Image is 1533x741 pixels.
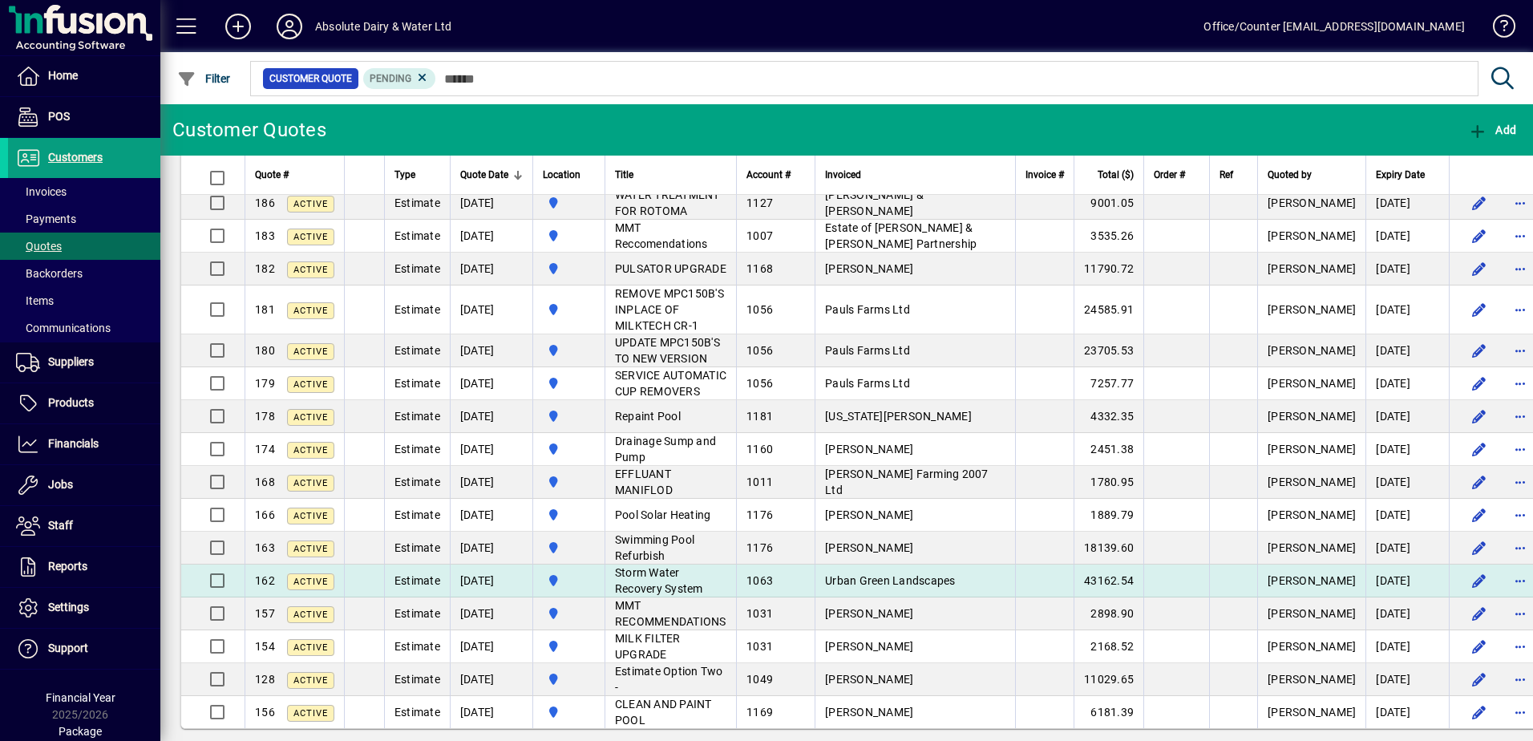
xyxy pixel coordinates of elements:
span: Swimming Pool Refurbish [615,533,694,562]
span: REMOVE MPC150B'S INPLACE OF MILKTECH CR-1 [615,287,724,332]
span: Estimate [394,640,440,653]
span: Estimate [394,673,440,686]
span: 1176 [746,541,773,554]
a: Invoices [8,178,160,205]
button: More options [1507,601,1533,626]
span: Repaint Pool [615,410,681,423]
button: Edit [1466,469,1491,495]
button: Edit [1466,370,1491,396]
span: 1007 [746,229,773,242]
span: 162 [255,574,275,587]
span: Payments [16,213,76,225]
span: Invoice # [1025,166,1064,184]
div: Customer Quotes [172,117,326,143]
span: Estimate [394,377,440,390]
span: Estimate [394,303,440,316]
button: More options [1507,666,1533,692]
span: [PERSON_NAME] [1268,377,1356,390]
td: 7257.77 [1074,367,1143,400]
span: Active [293,511,328,521]
span: 1056 [746,377,773,390]
span: Active [293,675,328,686]
div: Quote # [255,166,334,184]
button: Edit [1466,436,1491,462]
button: Edit [1466,568,1491,593]
span: Matata Road [543,440,595,458]
span: 128 [255,673,275,686]
button: More options [1507,190,1533,216]
button: Edit [1466,666,1491,692]
button: More options [1507,338,1533,363]
td: [DATE] [450,253,532,285]
td: [DATE] [1365,187,1449,220]
td: 11790.72 [1074,253,1143,285]
button: Filter [173,64,235,93]
span: Active [293,445,328,456]
button: More options [1507,502,1533,528]
span: Products [48,396,94,409]
a: Reports [8,547,160,587]
span: 1049 [746,673,773,686]
span: [PERSON_NAME] [825,262,913,275]
button: Edit [1466,502,1491,528]
a: Quotes [8,233,160,260]
span: Settings [48,601,89,613]
div: Quote Date [460,166,523,184]
span: 163 [255,541,275,554]
span: 1063 [746,574,773,587]
span: Total ($) [1098,166,1134,184]
a: Jobs [8,465,160,505]
span: Matata Road [543,473,595,491]
span: Matata Road [543,375,595,392]
span: 1176 [746,508,773,521]
td: [DATE] [450,696,532,728]
span: [PERSON_NAME] [1268,706,1356,719]
span: Pauls Farms Ltd [825,377,910,390]
td: [DATE] [450,499,532,532]
span: Communications [16,322,111,334]
span: 180 [255,344,275,357]
span: Active [293,306,328,316]
button: More options [1507,436,1533,462]
span: Jobs [48,478,73,491]
td: [DATE] [1365,532,1449,565]
span: Storm Water Recovery System [615,566,703,595]
span: 179 [255,377,275,390]
span: 1011 [746,476,773,488]
td: [DATE] [450,565,532,597]
span: 181 [255,303,275,316]
span: MILK FILTER UPGRADE [615,632,681,661]
a: Suppliers [8,342,160,383]
td: [DATE] [1365,400,1449,433]
span: Matata Road [543,194,595,212]
span: Quote Date [460,166,508,184]
span: MMT Reccomendations [615,221,708,250]
span: 178 [255,410,275,423]
span: Matata Road [543,301,595,318]
span: Invoiced [825,166,861,184]
span: Estimate [394,344,440,357]
span: Invoices [16,185,67,198]
span: Matata Road [543,539,595,557]
span: Active [293,577,328,587]
td: [DATE] [1365,367,1449,400]
td: 23705.53 [1074,334,1143,367]
span: Matata Road [543,670,595,688]
span: Active [293,412,328,423]
span: Matata Road [543,342,595,359]
span: Active [293,199,328,209]
span: Pauls Farms Ltd [825,303,910,316]
span: 166 [255,508,275,521]
span: 1168 [746,262,773,275]
a: Products [8,383,160,423]
span: [PERSON_NAME] [825,443,913,456]
button: Edit [1466,634,1491,659]
span: Pool Solar Heating [615,508,711,521]
span: 156 [255,706,275,719]
span: 168 [255,476,275,488]
span: Active [293,609,328,620]
span: Active [293,232,328,242]
span: Estimate [394,541,440,554]
div: Ref [1220,166,1248,184]
span: 1056 [746,344,773,357]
